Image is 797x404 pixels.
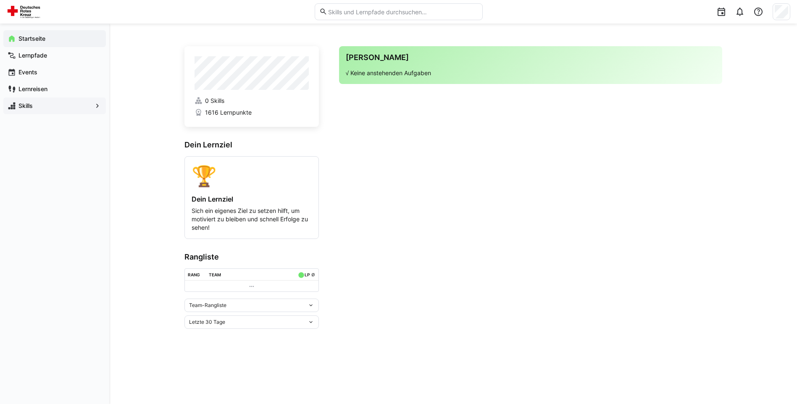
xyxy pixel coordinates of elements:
[209,272,221,277] div: Team
[188,272,200,277] div: Rang
[305,272,310,277] div: LP
[184,140,319,150] h3: Dein Lernziel
[195,97,309,105] a: 0 Skills
[346,69,715,77] p: √ Keine anstehenden Aufgaben
[346,53,715,62] h3: [PERSON_NAME]
[327,8,478,16] input: Skills und Lernpfade durchsuchen…
[205,108,252,117] span: 1616 Lernpunkte
[192,207,312,232] p: Sich ein eigenes Ziel zu setzen hilft, um motiviert zu bleiben und schnell Erfolge zu sehen!
[189,319,225,325] span: Letzte 30 Tage
[311,270,315,278] a: ø
[192,163,312,188] div: 🏆
[184,252,319,262] h3: Rangliste
[205,97,224,105] span: 0 Skills
[189,302,226,309] span: Team-Rangliste
[192,195,312,203] h4: Dein Lernziel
